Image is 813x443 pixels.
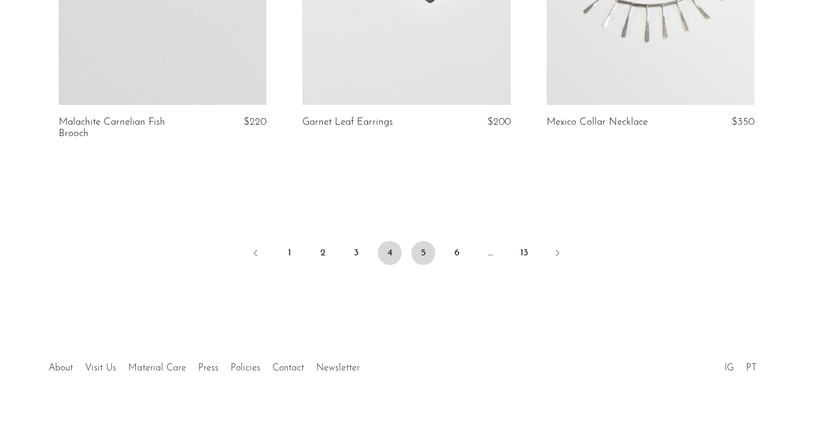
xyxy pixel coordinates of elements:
[746,363,757,373] a: PT
[230,363,260,373] a: Policies
[732,117,754,127] span: $350
[277,241,301,265] a: 1
[512,241,536,265] a: 13
[128,363,186,373] a: Material Care
[545,241,569,267] a: Next
[445,241,469,265] a: 6
[244,241,268,267] a: Previous
[344,241,368,265] a: 3
[487,117,511,127] span: $200
[272,363,304,373] a: Contact
[302,117,393,128] a: Garnet Leaf Earrings
[43,354,366,376] ul: Quick links
[198,363,219,373] a: Press
[478,241,502,265] span: …
[85,363,116,373] a: Visit Us
[244,117,266,127] span: $220
[311,241,335,265] a: 2
[547,117,648,128] a: Mexico Collar Necklace
[724,363,734,373] a: IG
[411,241,435,265] a: 5
[48,363,73,373] a: About
[718,354,763,376] ul: Social Medias
[378,241,402,265] span: 4
[59,117,197,139] a: Malachite Carnelian Fish Brooch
